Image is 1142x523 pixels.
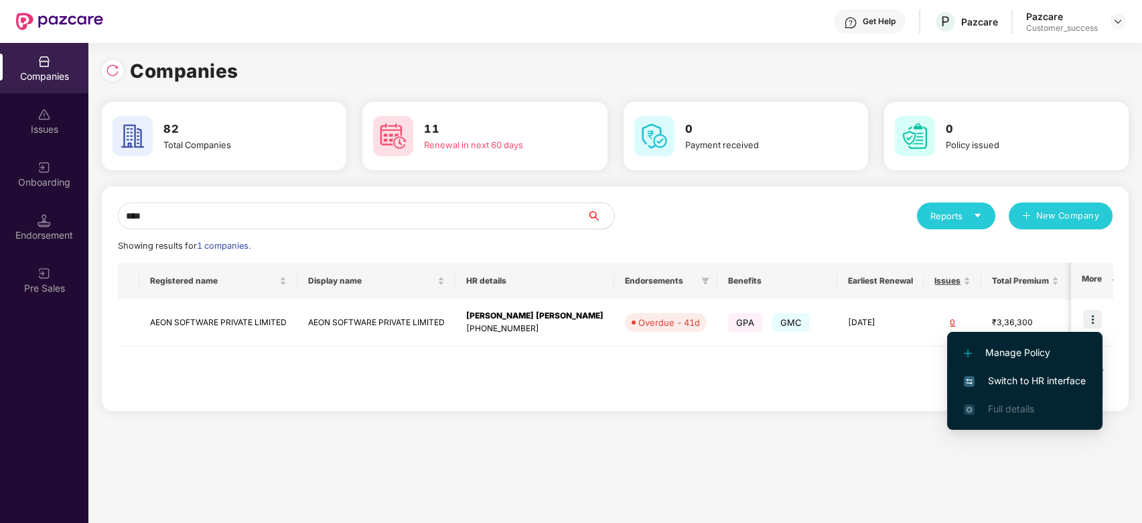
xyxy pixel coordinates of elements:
[699,273,712,289] span: filter
[38,214,51,227] img: svg+xml;base64,PHN2ZyB3aWR0aD0iMTQuNSIgaGVpZ2h0PSIxNC41IiB2aWV3Qm94PSIwIDAgMTYgMTYiIGZpbGw9Im5vbm...
[924,263,981,299] th: Issues
[973,211,982,220] span: caret-down
[638,316,700,329] div: Overdue - 41d
[587,202,615,229] button: search
[373,116,413,156] img: svg+xml;base64,PHN2ZyB4bWxucz0iaHR0cDovL3d3dy53My5vcmcvMjAwMC9zdmciIHdpZHRoPSI2MCIgaGVpZ2h0PSI2MC...
[772,313,810,332] span: GMC
[988,403,1034,414] span: Full details
[863,16,896,27] div: Get Help
[424,121,569,138] h3: 11
[728,313,762,332] span: GPA
[946,121,1091,138] h3: 0
[625,276,696,286] span: Endorsements
[964,404,975,415] img: svg+xml;base64,PHN2ZyB4bWxucz0iaHR0cDovL3d3dy53My5vcmcvMjAwMC9zdmciIHdpZHRoPSIxNi4zNjMiIGhlaWdodD...
[1009,202,1113,229] button: plusNew Company
[38,161,51,174] img: svg+xml;base64,PHN2ZyB3aWR0aD0iMjAiIGhlaWdodD0iMjAiIHZpZXdCb3g9IjAgMCAyMCAyMCIgZmlsbD0ibm9uZSIgeG...
[685,121,831,138] h3: 0
[981,263,1070,299] th: Total Premium
[992,316,1059,329] div: ₹3,36,300
[701,277,709,285] span: filter
[38,108,51,121] img: svg+xml;base64,PHN2ZyBpZD0iSXNzdWVzX2Rpc2FibGVkIiB4bWxucz0iaHR0cDovL3d3dy53My5vcmcvMjAwMC9zdmciIH...
[139,263,297,299] th: Registered name
[150,276,277,286] span: Registered name
[930,209,982,223] div: Reports
[964,345,1086,360] span: Manage Policy
[634,116,674,156] img: svg+xml;base64,PHN2ZyB4bWxucz0iaHR0cDovL3d3dy53My5vcmcvMjAwMC9zdmciIHdpZHRoPSI2MCIgaGVpZ2h0PSI2MC...
[685,138,831,152] div: Payment received
[16,13,103,30] img: New Pazcare Logo
[837,299,924,347] td: [DATE]
[1036,209,1100,223] span: New Company
[934,276,960,286] span: Issues
[130,56,238,86] h1: Companies
[106,64,119,77] img: svg+xml;base64,PHN2ZyBpZD0iUmVsb2FkLTMyeDMyIiB4bWxucz0iaHR0cDovL3d3dy53My5vcmcvMjAwMC9zdmciIHdpZH...
[1026,10,1098,23] div: Pazcare
[466,323,603,335] div: [PHONE_NUMBER]
[1022,211,1031,222] span: plus
[163,121,309,138] h3: 82
[1026,23,1098,34] div: Customer_success
[424,138,569,152] div: Renewal in next 60 days
[934,316,971,329] div: 0
[1083,310,1102,329] img: icon
[946,138,1091,152] div: Policy issued
[466,310,603,323] div: [PERSON_NAME] [PERSON_NAME]
[297,263,455,299] th: Display name
[895,116,935,156] img: svg+xml;base64,PHN2ZyB4bWxucz0iaHR0cDovL3d3dy53My5vcmcvMjAwMC9zdmciIHdpZHRoPSI2MCIgaGVpZ2h0PSI2MC...
[38,267,51,280] img: svg+xml;base64,PHN2ZyB3aWR0aD0iMjAiIGhlaWdodD0iMjAiIHZpZXdCb3g9IjAgMCAyMCAyMCIgZmlsbD0ibm9uZSIgeG...
[717,263,837,299] th: Benefits
[941,13,950,30] span: P
[297,299,455,347] td: AEON SOFTWARE PRIVATE LIMITED
[38,55,51,68] img: svg+xml;base64,PHN2ZyBpZD0iQ29tcGFuaWVzIiB4bWxucz0iaHR0cDovL3d3dy53My5vcmcvMjAwMC9zdmciIHdpZHRoPS...
[118,241,251,251] span: Showing results for
[837,263,924,299] th: Earliest Renewal
[139,299,297,347] td: AEON SOFTWARE PRIVATE LIMITED
[1113,16,1123,27] img: svg+xml;base64,PHN2ZyBpZD0iRHJvcGRvd24tMzJ4MzIiIHhtbG5zPSJodHRwOi8vd3d3LnczLm9yZy8yMDAwL3N2ZyIgd2...
[992,276,1049,286] span: Total Premium
[964,349,972,357] img: svg+xml;base64,PHN2ZyB4bWxucz0iaHR0cDovL3d3dy53My5vcmcvMjAwMC9zdmciIHdpZHRoPSIxMi4yMDEiIGhlaWdodD...
[964,376,975,387] img: svg+xml;base64,PHN2ZyB4bWxucz0iaHR0cDovL3d3dy53My5vcmcvMjAwMC9zdmciIHdpZHRoPSIxNiIgaGVpZ2h0PSIxNi...
[964,373,1086,388] span: Switch to HR interface
[197,241,251,251] span: 1 companies.
[961,15,998,28] div: Pazcare
[844,16,857,30] img: svg+xml;base64,PHN2ZyBpZD0iSGVscC0zMngzMiIgeG1sbnM9Imh0dHA6Ly93d3cudzMub3JnLzIwMDAvc3ZnIiB3aWR0aD...
[113,116,153,156] img: svg+xml;base64,PHN2ZyB4bWxucz0iaHR0cDovL3d3dy53My5vcmcvMjAwMC9zdmciIHdpZHRoPSI2MCIgaGVpZ2h0PSI2MC...
[455,263,614,299] th: HR details
[587,211,614,221] span: search
[163,138,309,152] div: Total Companies
[308,276,435,286] span: Display name
[1071,263,1113,299] th: More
